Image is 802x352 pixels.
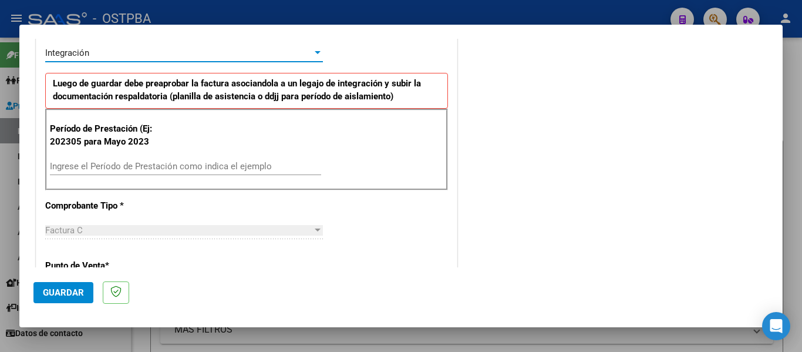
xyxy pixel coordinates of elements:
span: Guardar [43,287,84,298]
p: Punto de Venta [45,259,166,273]
span: Integración [45,48,89,58]
p: Período de Prestación (Ej: 202305 para Mayo 2023 [50,122,168,149]
button: Guardar [33,282,93,303]
p: Comprobante Tipo * [45,199,166,213]
span: Factura C [45,225,83,236]
strong: Luego de guardar debe preaprobar la factura asociandola a un legajo de integración y subir la doc... [53,78,421,102]
div: Open Intercom Messenger [762,312,790,340]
